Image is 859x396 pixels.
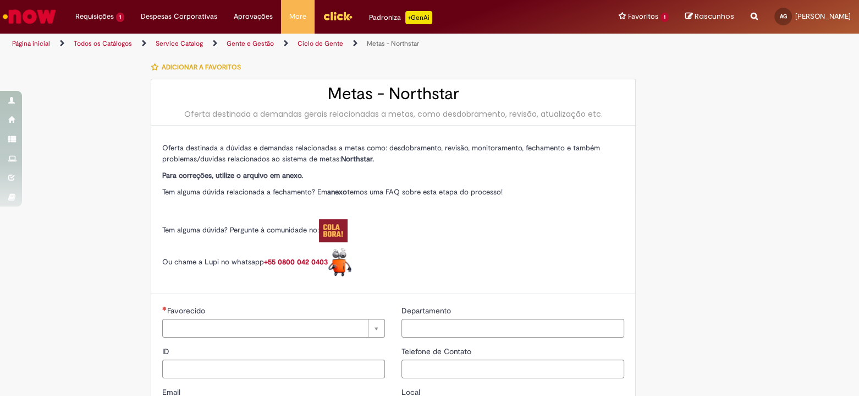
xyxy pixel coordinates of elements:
span: Requisições [75,11,114,22]
img: ServiceNow [1,6,58,28]
ul: Trilhas de página [8,34,564,54]
div: Padroniza [369,11,432,24]
a: Limpar campo Favorecido [162,319,385,338]
strong: Para correções, utilize o arquivo em anexo. [162,171,303,180]
span: ID [162,346,172,356]
input: Telefone de Contato [401,360,624,378]
span: AG [780,13,787,20]
strong: anexo [327,187,347,197]
a: Todos os Catálogos [74,39,132,48]
span: Rascunhos [695,11,734,21]
div: Oferta destinada a demandas gerais relacionadas a metas, como desdobramento, revisão, atualização... [162,109,624,120]
span: More [289,11,306,22]
button: Adicionar a Favoritos [151,56,247,79]
h2: Metas - Northstar [162,85,624,103]
span: Tem alguma dúvida? Pergunte à comunidade no: [162,225,348,235]
span: Favoritos [628,11,658,22]
span: Telefone de Contato [401,346,473,356]
input: Departamento [401,319,624,338]
a: Rascunhos [685,12,734,22]
span: Adicionar a Favoritos [162,63,241,72]
span: Despesas Corporativas [141,11,217,22]
a: Página inicial [12,39,50,48]
span: 1 [116,13,124,22]
a: Ciclo de Gente [298,39,343,48]
strong: Northstar. [341,154,374,164]
span: Ou chame a Lupi no whatsapp [162,257,352,267]
img: Colabora%20logo.pngx [319,219,348,242]
img: Lupi%20logo.pngx [328,248,352,277]
a: Metas - Northstar [367,39,419,48]
span: [PERSON_NAME] [795,12,851,21]
span: Departamento [401,306,453,316]
a: +55 0800 042 0403 [264,257,352,267]
input: ID [162,360,385,378]
a: Service Catalog [156,39,203,48]
a: Colabora [319,225,348,235]
p: +GenAi [405,11,432,24]
span: 1 [660,13,669,22]
img: click_logo_yellow_360x200.png [323,8,353,24]
span: Oferta destinada a dúvidas e demandas relacionadas a metas como: desdobramento, revisão, monitora... [162,143,600,164]
span: Necessários - Favorecido [167,306,207,316]
a: Gente e Gestão [227,39,274,48]
span: Aprovações [234,11,273,22]
span: Tem alguma dúvida relacionada a fechamento? Em temos uma FAQ sobre esta etapa do processo! [162,187,503,197]
span: Necessários [162,306,167,311]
